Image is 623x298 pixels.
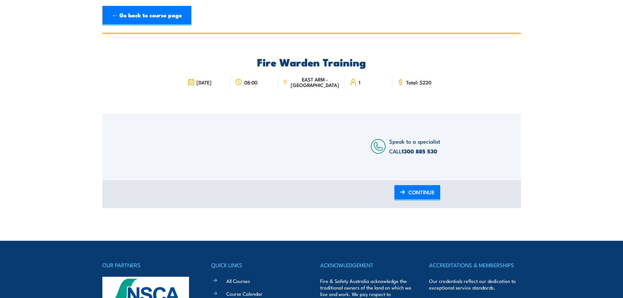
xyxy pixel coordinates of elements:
[244,79,257,85] span: 08:00
[394,185,440,201] a: CONTINUE
[320,260,412,270] h4: ACKNOWLEDGEMENT
[359,79,360,85] span: 1
[183,57,440,66] h2: Fire Warden Training
[406,79,431,85] span: Total: $220
[226,290,263,297] a: Course Calendar
[211,260,303,270] h4: QUICK LINKS
[226,277,250,284] a: All Courses
[197,79,212,85] span: [DATE]
[102,6,191,26] a: ← Go back to course page
[408,184,435,201] span: CONTINUE
[429,278,521,291] p: Our credentials reflect our dedication to exceptional service standards.
[102,260,194,270] h4: OUR PARTNERS
[389,137,440,155] span: Speak to a specialist CALL
[402,147,437,155] a: 1300 885 530
[429,260,521,270] h4: ACCREDITATIONS & MEMBERSHIPS
[289,77,340,88] span: EAST ARM - [GEOGRAPHIC_DATA]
